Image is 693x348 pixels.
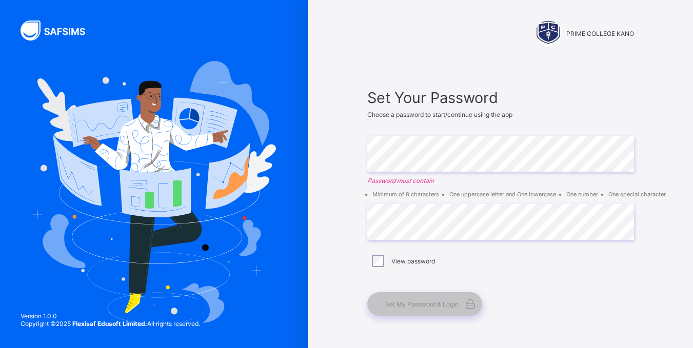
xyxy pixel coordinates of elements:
[367,111,512,118] span: Choose a password to start/continue using the app
[608,191,666,198] li: One special character
[372,191,439,198] li: Minimum of 8 characters
[391,257,435,265] label: View password
[536,21,561,46] img: PRIME COLLEGE KANO
[367,177,634,185] em: Password must contain
[72,320,147,327] strong: Flexisaf Edusoft Limited.
[449,191,556,198] li: One uppercase letter and One lowercase
[566,30,634,37] span: PRIME COLLEGE KANO
[21,320,200,327] span: Copyright © 2025 All rights reserved.
[21,21,97,40] img: SAFSIMS Logo
[566,191,598,198] li: One number
[367,89,634,107] span: Set Your Password
[385,300,459,308] span: Set My Password & Login
[21,312,200,320] span: Version 1.0.0
[32,61,276,323] img: Hero Image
